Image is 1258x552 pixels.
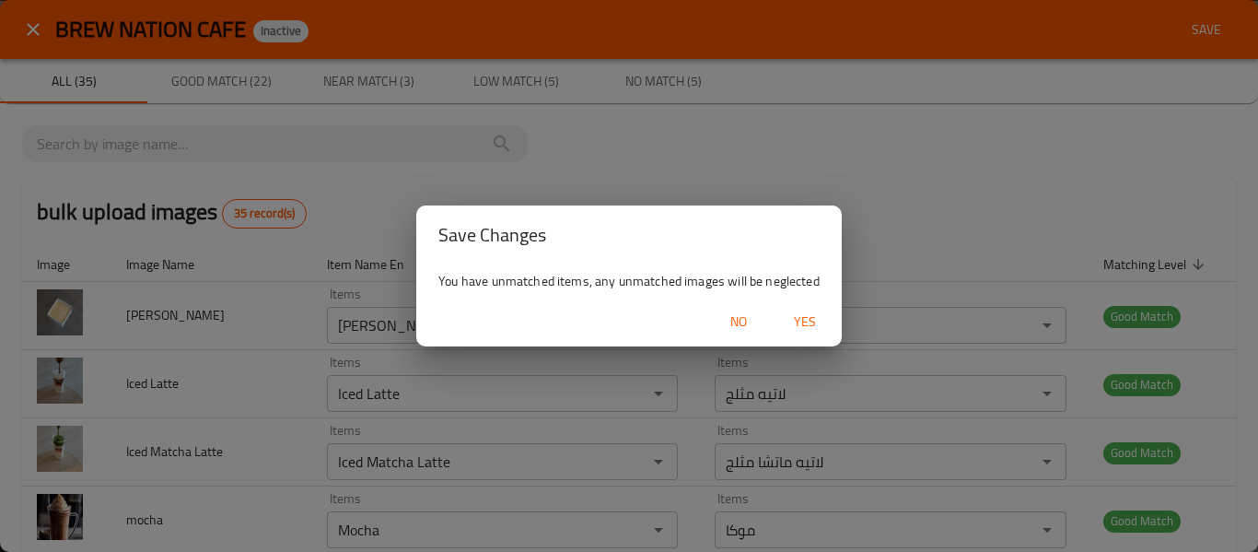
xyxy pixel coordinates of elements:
button: Yes [775,305,834,339]
span: Yes [783,311,827,334]
div: You have unmatched items, any unmatched images will be neglected [416,264,842,298]
button: No [709,305,768,339]
h2: Save Changes [438,220,820,250]
span: No [716,311,761,334]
